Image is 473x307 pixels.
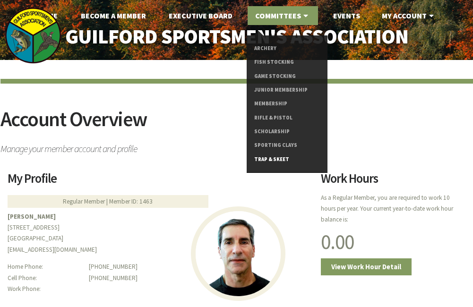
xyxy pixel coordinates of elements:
p: As a Regular Member, you are required to work 10 hours per year. Your current year-to-date work h... [321,192,466,225]
p: [STREET_ADDRESS] [GEOGRAPHIC_DATA] [EMAIL_ADDRESS][DOMAIN_NAME] [8,211,309,255]
a: Guilford Sportsmen's Association [48,19,426,54]
a: Game Stocking [254,69,320,83]
span: Manage your member account and profile [0,139,473,153]
a: Events [326,6,368,25]
a: Junior Membership [254,83,320,97]
a: Sporting Clays [254,138,320,152]
dd: [PHONE_NUMBER] [89,261,309,272]
a: Membership [254,97,320,111]
img: logo_sm.png [5,7,61,64]
a: Fish Stocking [254,55,320,69]
a: My Account [374,6,444,25]
a: Executive Board [161,6,240,25]
a: Become A Member [73,6,154,25]
a: Committees [248,6,318,25]
b: [PERSON_NAME] [8,213,56,221]
div: Regular Member | Member ID: 1463 [8,195,209,208]
a: Rifle & Pistol [254,111,320,125]
h2: My Profile [8,172,309,191]
a: View Work Hour Detail [321,258,412,276]
a: Archery [254,42,320,55]
dd: [PHONE_NUMBER] [89,273,309,283]
a: Home [29,6,65,25]
a: Trap & Skeet [254,153,320,166]
dt: Work Phone [8,283,83,294]
a: Scholarship [254,125,320,138]
dt: Home Phone [8,261,83,272]
h2: Work Hours [321,172,466,191]
h1: 0.00 [321,231,466,252]
dt: Cell Phone [8,273,83,283]
h2: Account Overview [0,109,473,139]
